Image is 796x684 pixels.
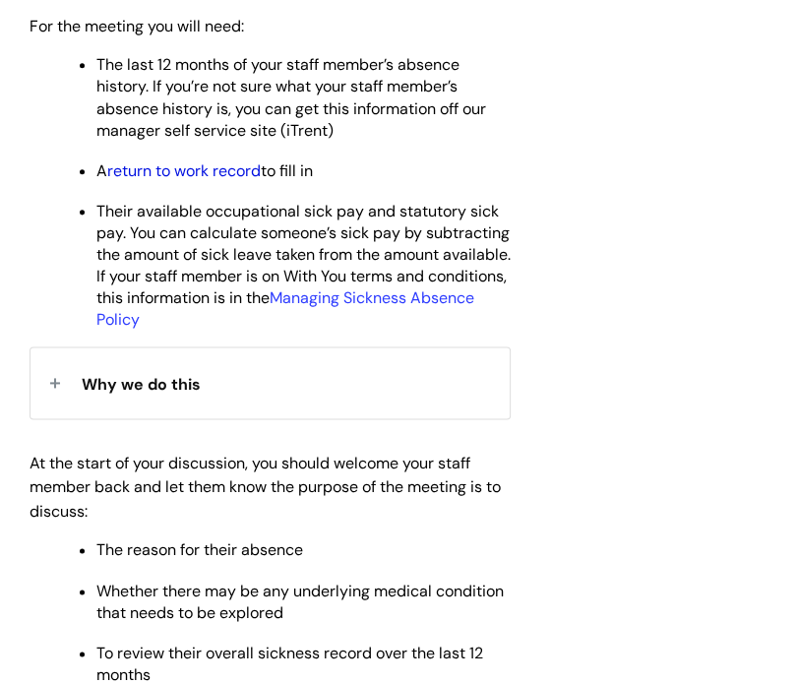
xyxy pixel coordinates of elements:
[96,581,504,623] span: Whether there may be any underlying medical condition that needs to be explored
[30,453,501,523] span: At the start of your discussion, you should welcome your staff member back and let them know the ...
[96,539,303,560] span: The reason for their absence
[82,374,201,395] span: Why we do this
[107,160,261,181] a: return to work record
[96,54,486,140] span: The last 12 months of your staff member’s absence history. If you’re not sure what your staff mem...
[96,287,474,330] a: Managing Sickness Absence Policy
[30,16,244,36] span: For the meeting you will need:
[96,201,511,330] span: Their available occupational sick pay and statutory sick pay. You can calculate someone’s sick pa...
[96,160,313,181] span: A to fill in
